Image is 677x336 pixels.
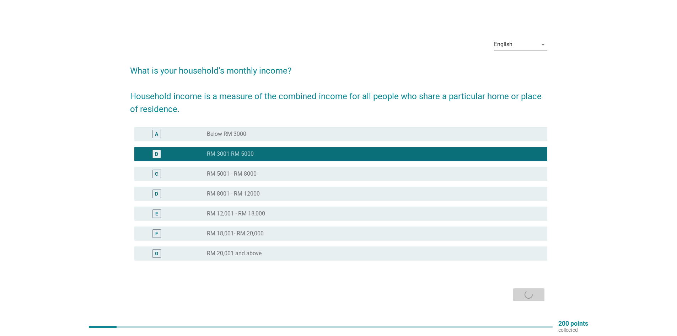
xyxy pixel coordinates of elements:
[207,190,260,197] label: RM 8001 - RM 12000
[207,250,262,257] label: RM 20,001 and above
[155,230,158,237] div: F
[207,230,264,237] label: RM 18,001- RM 20,000
[558,320,588,327] p: 200 points
[155,210,158,217] div: E
[207,130,246,138] label: Below RM 3000
[155,130,158,138] div: A
[155,250,158,257] div: G
[207,150,254,158] label: RM 3001-RM 5000
[494,41,512,48] div: English
[155,170,158,177] div: C
[558,327,588,333] p: collected
[207,170,257,177] label: RM 5001 - RM 8000
[155,150,158,158] div: B
[155,190,158,197] div: D
[207,210,265,217] label: RM 12,001 - RM 18,000
[130,57,547,116] h2: What is your household’s monthly income? Household income is a measure of the combined income for...
[539,40,547,49] i: arrow_drop_down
